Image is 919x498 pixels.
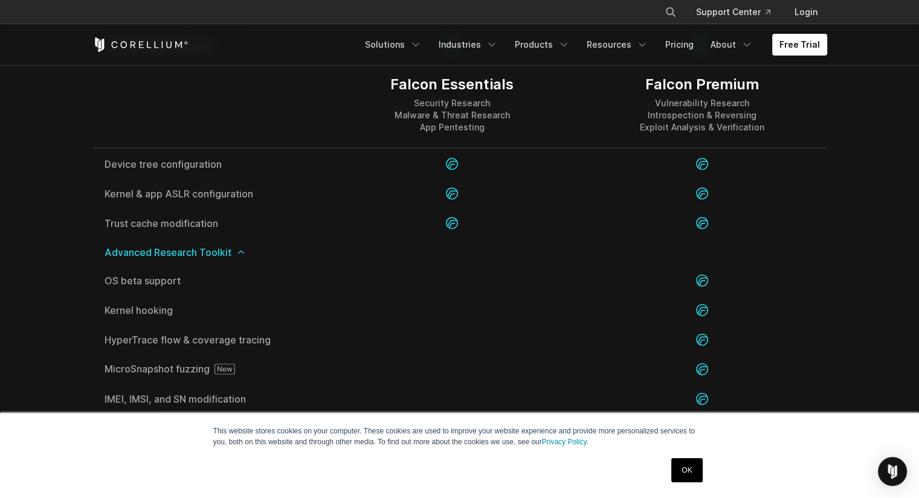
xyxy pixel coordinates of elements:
a: About [703,34,760,56]
a: Login [785,1,827,23]
a: Trust cache modification [105,219,315,228]
span: OS beta support [105,276,315,286]
a: Kernel hooking [105,305,315,315]
a: Device tree configuration [105,159,315,169]
a: Resources [579,34,656,56]
a: Corellium Home [92,37,189,52]
a: Privacy Policy. [542,438,588,446]
div: Falcon Essentials [390,75,514,93]
a: MicroSnapshot fuzzing [105,364,315,375]
a: Support Center [686,1,780,23]
a: Pricing [658,34,701,56]
div: Falcon Premium [640,75,764,93]
div: Navigation Menu [358,34,827,56]
a: Products [508,34,577,56]
a: Solutions [358,34,429,56]
div: Vulnerability Research Introspection & Reversing Exploit Analysis & Verification [640,97,764,133]
button: Search [660,1,682,23]
a: OK [671,458,702,482]
div: Open Intercom Messenger [878,457,907,486]
a: Kernel & app ASLR configuration [105,189,315,199]
div: Navigation Menu [650,1,827,23]
a: IMEI, IMSI, and SN modification [105,394,315,404]
p: This website stores cookies on your computer. These cookies are used to improve your website expe... [213,426,706,447]
div: Security Research Malware & Threat Research App Pentesting [390,97,514,133]
a: HyperTrace flow & coverage tracing [105,335,315,345]
span: Advanced Research Toolkit [105,247,815,257]
a: Industries [431,34,505,56]
a: Free Trial [772,34,827,56]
